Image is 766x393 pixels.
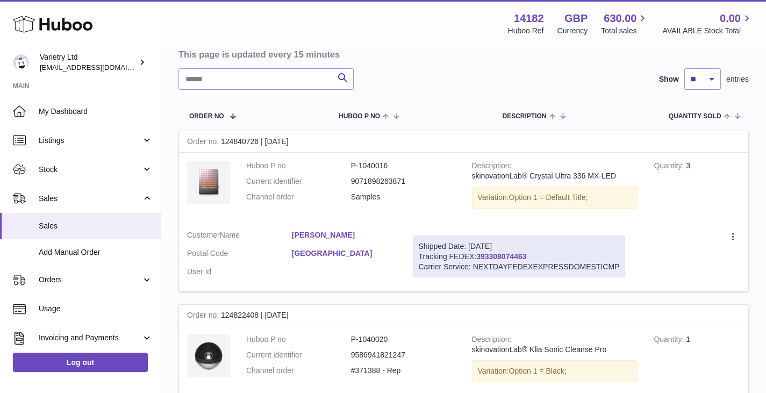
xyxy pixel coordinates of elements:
[39,165,141,175] span: Stock
[339,113,380,120] span: Huboo P no
[604,11,636,26] span: 630.00
[187,230,292,243] dt: Name
[509,367,567,375] span: Option 1 = Black;
[246,334,351,345] dt: Huboo P no
[187,231,220,239] span: Customer
[476,252,526,261] a: 393308074463
[292,248,397,259] a: [GEOGRAPHIC_DATA]
[351,334,456,345] dd: P-1040020
[39,247,153,258] span: Add Manual Order
[472,345,638,355] div: skinovationLab® Klia Sonic Cleanse Pro
[187,334,230,377] img: KliaPro-Black-1.jpg
[662,11,753,36] a: 0.00 AVAILABLE Stock Total
[654,335,686,346] strong: Quantity
[187,137,221,148] strong: Order no
[662,26,753,36] span: AVAILABLE Stock Total
[187,311,221,322] strong: Order no
[13,353,148,372] a: Log out
[472,360,638,382] div: Variation:
[179,131,748,153] div: 124840726 | [DATE]
[472,187,638,209] div: Variation:
[179,305,748,326] div: 124822408 | [DATE]
[659,74,679,84] label: Show
[292,230,397,240] a: [PERSON_NAME]
[39,304,153,314] span: Usage
[39,135,141,146] span: Listings
[472,335,512,346] strong: Description
[39,333,141,343] span: Invoicing and Payments
[351,350,456,360] dd: 9586941821247
[726,74,749,84] span: entries
[419,262,620,272] div: Carrier Service: NEXTDAYFEDEXEXPRESSDOMESTICMP
[39,194,141,204] span: Sales
[472,171,638,181] div: skinovationLab® Crystal Ultra 336 MX-LED
[39,221,153,231] span: Sales
[246,366,351,376] dt: Channel order
[351,161,456,171] dd: P-1040016
[508,26,544,36] div: Huboo Ref
[646,153,748,222] td: 3
[351,366,456,376] dd: #371388 - Rep
[246,161,351,171] dt: Huboo P no
[13,54,29,70] img: leith@varietry.com
[413,235,626,278] div: Tracking FEDEX:
[557,26,588,36] div: Currency
[509,193,588,202] span: Option 1 = Default Title;
[601,11,649,36] a: 630.00 Total sales
[502,113,546,120] span: Description
[187,267,292,277] dt: User Id
[246,192,351,202] dt: Channel order
[564,11,588,26] strong: GBP
[246,350,351,360] dt: Current identifier
[178,48,746,60] h3: This page is updated every 15 minutes
[39,106,153,117] span: My Dashboard
[40,63,158,72] span: [EMAIL_ADDRESS][DOMAIN_NAME]
[654,161,686,173] strong: Quantity
[39,275,141,285] span: Orders
[187,248,292,261] dt: Postal Code
[246,176,351,187] dt: Current identifier
[669,113,721,120] span: Quantity Sold
[514,11,544,26] strong: 14182
[601,26,649,36] span: Total sales
[40,52,137,73] div: Varietry Ltd
[472,161,512,173] strong: Description
[187,161,230,204] img: Crystal-3a.jpg
[351,176,456,187] dd: 9071898263871
[351,192,456,202] dd: Samples
[189,113,224,120] span: Order No
[720,11,741,26] span: 0.00
[419,241,620,252] div: Shipped Date: [DATE]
